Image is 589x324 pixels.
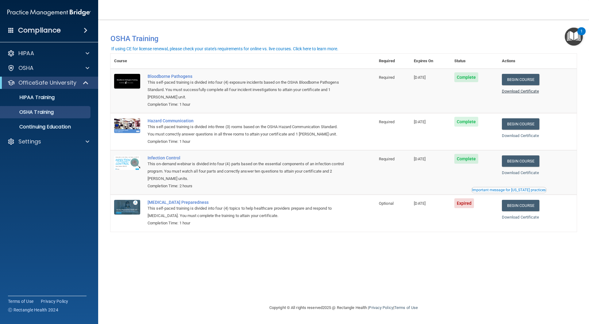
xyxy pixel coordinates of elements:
span: Complete [454,117,479,127]
span: Required [379,75,395,80]
a: Begin Course [502,200,539,211]
span: Complete [454,72,479,82]
img: PMB logo [7,6,91,19]
a: Begin Course [502,74,539,85]
span: Optional [379,201,394,206]
p: OfficeSafe University [18,79,76,86]
span: Required [379,120,395,124]
th: Required [375,54,410,69]
p: OSHA Training [4,109,54,115]
a: [MEDICAL_DATA] Preparedness [148,200,345,205]
p: Continuing Education [4,124,88,130]
span: [DATE] [414,120,425,124]
span: Ⓒ Rectangle Health 2024 [8,307,58,313]
a: Download Certificate [502,133,539,138]
th: Course [110,54,144,69]
div: This self-paced training is divided into three (3) rooms based on the OSHA Hazard Communication S... [148,123,345,138]
p: Settings [18,138,41,145]
div: This self-paced training is divided into four (4) topics to help healthcare providers prepare and... [148,205,345,219]
a: Begin Course [502,118,539,130]
div: Completion Time: 1 hour [148,101,345,108]
button: Read this if you are a dental practitioner in the state of CA [471,187,547,193]
div: Completion Time: 2 hours [148,182,345,190]
p: OSHA [18,64,34,72]
div: Completion Time: 1 hour [148,219,345,227]
span: [DATE] [414,157,425,161]
p: HIPAA [18,50,34,57]
a: Privacy Policy [41,298,68,304]
div: This self-paced training is divided into four (4) exposure incidents based on the OSHA Bloodborne... [148,79,345,101]
div: This on-demand webinar is divided into four (4) parts based on the essential components of an inf... [148,160,345,182]
th: Status [451,54,498,69]
a: Infection Control [148,155,345,160]
div: Completion Time: 1 hour [148,138,345,145]
div: Copyright © All rights reserved 2025 @ Rectangle Health | | [232,298,456,318]
span: Complete [454,154,479,164]
a: OfficeSafe University [7,79,89,86]
a: Privacy Policy [369,305,393,310]
span: [DATE] [414,201,425,206]
a: Download Certificate [502,215,539,219]
p: HIPAA Training [4,94,55,101]
div: If using CE for license renewal, please check your state's requirements for online vs. live cours... [111,47,338,51]
a: HIPAA [7,50,89,57]
h4: Compliance [18,26,61,35]
h4: OSHA Training [110,34,577,43]
a: Terms of Use [8,298,33,304]
span: Required [379,157,395,161]
span: Expired [454,198,474,208]
a: Download Certificate [502,170,539,175]
a: Download Certificate [502,89,539,93]
iframe: Drift Widget Chat Controller [483,280,582,305]
button: If using CE for license renewal, please check your state's requirements for online vs. live cours... [110,46,339,52]
a: Begin Course [502,155,539,167]
a: Terms of Use [394,305,418,310]
button: Open Resource Center, 1 new notification [565,28,583,46]
div: Important message for [US_STATE] practices [472,188,546,192]
a: Hazard Communication [148,118,345,123]
span: [DATE] [414,75,425,80]
th: Expires On [410,54,450,69]
a: Settings [7,138,89,145]
div: 1 [580,31,583,39]
th: Actions [498,54,577,69]
a: Bloodborne Pathogens [148,74,345,79]
a: OSHA [7,64,89,72]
